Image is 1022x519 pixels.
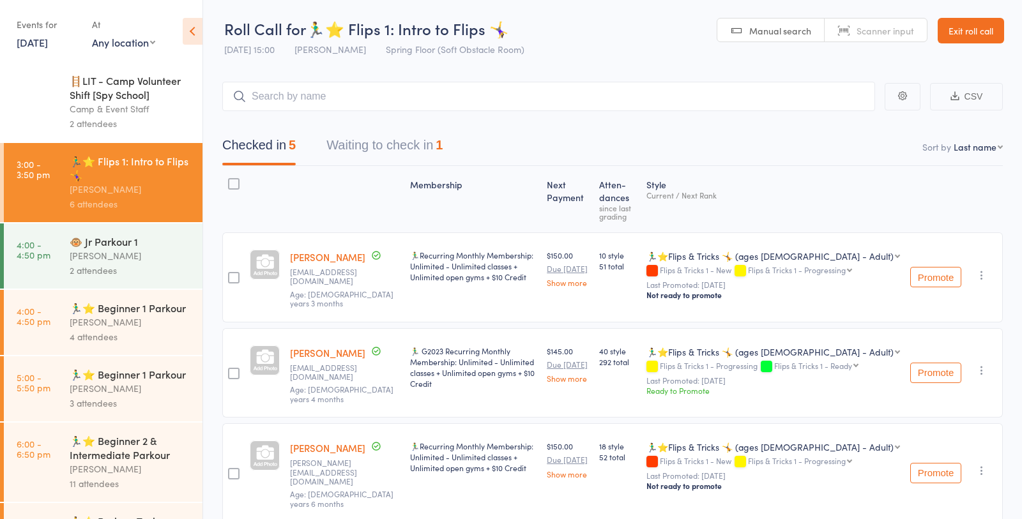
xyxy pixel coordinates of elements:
[17,79,48,99] time: 8:45 - 2:15 pm
[599,356,636,367] span: 292 total
[436,138,443,152] div: 1
[289,138,296,152] div: 5
[646,376,900,385] small: Last Promoted: [DATE]
[290,384,393,403] span: Age: [DEMOGRAPHIC_DATA] years 4 months
[70,248,192,263] div: [PERSON_NAME]
[547,440,589,478] div: $150.00
[594,172,641,227] div: Atten­dances
[599,250,636,260] span: 10 style
[910,363,961,383] button: Promote
[224,18,306,39] span: Roll Call for
[70,234,192,248] div: 🐵 Jr Parkour 1
[599,204,636,220] div: since last grading
[599,451,636,462] span: 52 total
[70,433,192,462] div: 🏃‍♂️⭐ Beginner 2 & Intermediate Parkour
[547,360,589,369] small: Due [DATE]
[70,154,192,182] div: 🏃‍♂️⭐ Flips 1: Intro to Flips 🤸‍♀️
[70,329,192,344] div: 4 attendees
[17,35,48,49] a: [DATE]
[748,266,846,274] div: Flips & Tricks 1 - Progressing
[294,43,366,56] span: [PERSON_NAME]
[17,439,50,459] time: 6:00 - 6:50 pm
[646,290,900,300] div: Not ready to promote
[70,396,192,410] div: 3 attendees
[547,455,589,464] small: Due [DATE]
[4,143,202,222] a: 3:00 -3:50 pm🏃‍♂️⭐ Flips 1: Intro to Flips 🤸‍♀️[PERSON_NAME]6 attendees
[646,191,900,199] div: Current / Next Rank
[70,301,192,315] div: 🏃‍♂️⭐ Beginner 1 Parkour
[405,172,542,227] div: Membership
[326,132,443,165] button: Waiting to check in1
[17,239,50,260] time: 4:00 - 4:50 pm
[910,267,961,287] button: Promote
[646,481,900,491] div: Not ready to promote
[70,381,192,396] div: [PERSON_NAME]
[547,470,589,478] a: Show more
[599,345,636,356] span: 40 style
[4,223,202,289] a: 4:00 -4:50 pm🐵 Jr Parkour 1[PERSON_NAME]2 attendees
[910,463,961,483] button: Promote
[17,159,50,179] time: 3:00 - 3:50 pm
[4,423,202,502] a: 6:00 -6:50 pm🏃‍♂️⭐ Beginner 2 & Intermediate Parkour[PERSON_NAME]11 attendees
[547,374,589,382] a: Show more
[306,18,508,39] span: 🏃‍♂️⭐ Flips 1: Intro to Flips 🤸‍♀️
[70,367,192,381] div: 🏃‍♂️⭐ Beginner 1 Parkour
[222,132,296,165] button: Checked in5
[410,440,537,473] div: 🏃‍♂️Recurring Monthly Membership: Unlimited - Unlimited classes + Unlimited open gyms + $10 Credit
[922,140,951,153] label: Sort by
[290,289,393,308] span: Age: [DEMOGRAPHIC_DATA] years 3 months
[646,361,900,372] div: Flips & Tricks 1 - Progressing
[70,182,192,197] div: [PERSON_NAME]
[222,82,875,111] input: Search by name
[857,24,914,37] span: Scanner input
[290,363,400,382] small: carleyky@gmail.com
[646,250,894,262] div: 🏃‍♂️⭐Flips & Tricks 🤸 (ages [DEMOGRAPHIC_DATA] - Adult)
[70,197,192,211] div: 6 attendees
[641,172,905,227] div: Style
[17,372,50,393] time: 5:00 - 5:50 pm
[542,172,594,227] div: Next Payment
[410,250,537,282] div: 🏃‍♂️Recurring Monthly Membership: Unlimited - Unlimited classes + Unlimited open gyms + $10 Credit
[547,250,589,287] div: $150.00
[4,290,202,355] a: 4:00 -4:50 pm🏃‍♂️⭐ Beginner 1 Parkour[PERSON_NAME]4 attendees
[290,346,365,359] a: [PERSON_NAME]
[290,250,365,264] a: [PERSON_NAME]
[290,267,400,286] small: kris2yma@gmail.com
[646,266,900,276] div: Flips & Tricks 1 - New
[646,385,900,396] div: Ready to Promote
[224,43,275,56] span: [DATE] 15:00
[17,14,79,35] div: Events for
[386,43,524,56] span: Spring Floor (Soft Obstacle Room)
[547,345,589,382] div: $145.00
[70,263,192,278] div: 2 attendees
[290,488,393,508] span: Age: [DEMOGRAPHIC_DATA] years 6 months
[774,361,852,370] div: Flips & Tricks 1 - Ready
[290,441,365,455] a: [PERSON_NAME]
[70,476,192,491] div: 11 attendees
[70,315,192,329] div: [PERSON_NAME]
[646,440,894,453] div: 🏃‍♂️⭐Flips & Tricks 🤸 (ages [DEMOGRAPHIC_DATA] - Adult)
[4,63,202,142] a: 8:45 -2:15 pm🪜LIT - Camp Volunteer Shift [Spy School]Camp & Event Staff2 attendees
[954,140,996,153] div: Last name
[92,14,155,35] div: At
[646,456,900,467] div: Flips & Tricks 1 - New
[748,456,846,465] div: Flips & Tricks 1 - Progressing
[646,471,900,480] small: Last Promoted: [DATE]
[646,345,894,358] div: 🏃‍♂️⭐Flips & Tricks 🤸 (ages [DEMOGRAPHIC_DATA] - Adult)
[599,260,636,271] span: 51 total
[930,83,1003,110] button: CSV
[70,462,192,476] div: [PERSON_NAME]
[938,18,1004,43] a: Exit roll call
[599,440,636,451] span: 18 style
[547,264,589,273] small: Due [DATE]
[70,102,192,116] div: Camp & Event Staff
[290,458,400,486] small: david.pm.bird@gmail.com
[547,278,589,287] a: Show more
[4,356,202,421] a: 5:00 -5:50 pm🏃‍♂️⭐ Beginner 1 Parkour[PERSON_NAME]3 attendees
[17,306,50,326] time: 4:00 - 4:50 pm
[749,24,811,37] span: Manual search
[92,35,155,49] div: Any location
[70,73,192,102] div: 🪜LIT - Camp Volunteer Shift [Spy School]
[70,116,192,131] div: 2 attendees
[646,280,900,289] small: Last Promoted: [DATE]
